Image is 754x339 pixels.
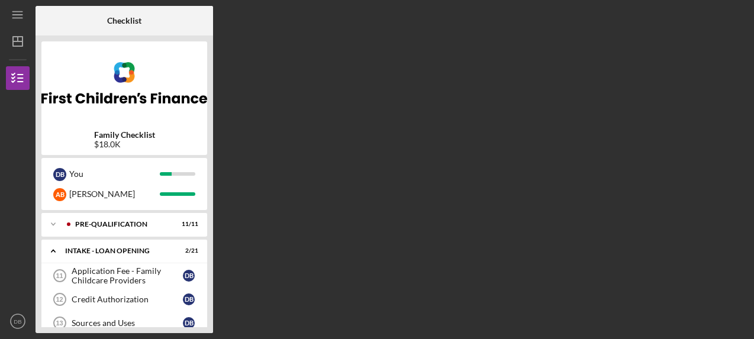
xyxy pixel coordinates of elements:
[65,247,169,254] div: INTAKE - LOAN OPENING
[75,221,169,228] div: Pre-Qualification
[183,293,195,305] div: D B
[56,319,63,327] tspan: 13
[72,266,183,285] div: Application Fee - Family Childcare Providers
[183,270,195,282] div: D B
[177,247,198,254] div: 2 / 21
[94,140,155,149] div: $18.0K
[47,311,201,335] a: 13Sources and UsesDB
[107,16,141,25] b: Checklist
[69,184,160,204] div: [PERSON_NAME]
[14,318,21,325] text: DB
[72,318,183,328] div: Sources and Uses
[6,309,30,333] button: DB
[94,130,155,140] b: Family Checklist
[56,272,63,279] tspan: 11
[47,288,201,311] a: 12Credit AuthorizationDB
[72,295,183,304] div: Credit Authorization
[69,164,160,184] div: You
[56,296,63,303] tspan: 12
[53,168,66,181] div: D B
[183,317,195,329] div: D B
[53,188,66,201] div: A B
[41,47,207,118] img: Product logo
[177,221,198,228] div: 11 / 11
[47,264,201,288] a: 11Application Fee - Family Childcare ProvidersDB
